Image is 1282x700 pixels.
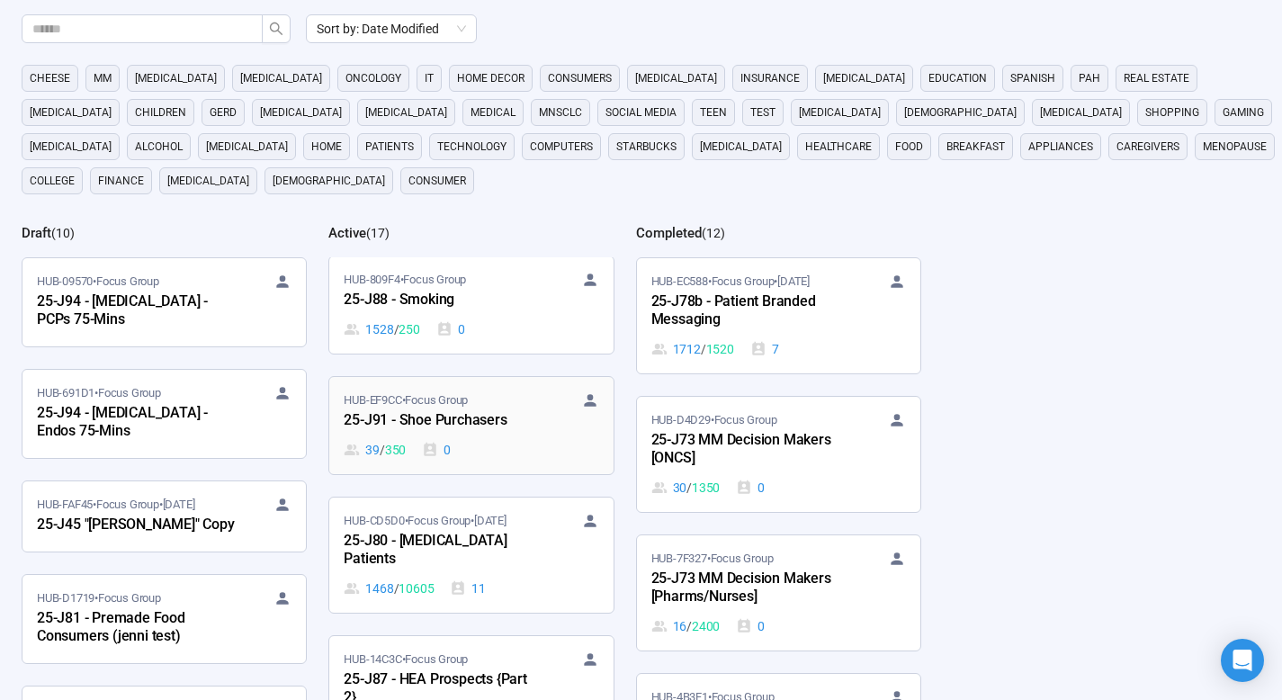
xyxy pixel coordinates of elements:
[329,377,613,474] a: HUB-EF9CC•Focus Group25-J91 - Shoe Purchasers39 / 3500
[22,225,51,241] h2: Draft
[262,14,291,43] button: search
[135,103,186,121] span: children
[366,226,390,240] span: ( 17 )
[530,138,593,156] span: computers
[206,138,288,156] span: [MEDICAL_DATA]
[37,514,235,537] div: 25-J45 "[PERSON_NAME]" Copy
[311,138,342,156] span: home
[98,172,144,190] span: finance
[365,138,414,156] span: Patients
[210,103,237,121] span: GERD
[651,291,849,332] div: 25-J78b - Patient Branded Messaging
[700,138,782,156] span: [MEDICAL_DATA]
[344,289,542,312] div: 25-J88 - Smoking
[344,440,406,460] div: 39
[740,69,800,87] span: Insurance
[651,339,734,359] div: 1712
[37,589,161,607] span: HUB-D1719 • Focus Group
[167,172,249,190] span: [MEDICAL_DATA]
[365,103,447,121] span: [MEDICAL_DATA]
[946,138,1005,156] span: breakfast
[94,69,112,87] span: MM
[37,402,235,444] div: 25-J94 - [MEDICAL_DATA] - Endos 75-Mins
[651,616,721,636] div: 16
[750,103,775,121] span: Test
[344,579,434,598] div: 1468
[823,69,905,87] span: [MEDICAL_DATA]
[799,103,881,121] span: [MEDICAL_DATA]
[22,258,306,346] a: HUB-09570•Focus Group25-J94 - [MEDICAL_DATA] - PCPs 75-Mins
[450,579,486,598] div: 11
[260,103,342,121] span: [MEDICAL_DATA]
[422,440,451,460] div: 0
[1145,103,1199,121] span: shopping
[399,319,419,339] span: 250
[651,273,810,291] span: HUB-EC588 • Focus Group •
[616,138,677,156] span: starbucks
[651,411,777,429] span: HUB-D4D29 • Focus Group
[1124,69,1189,87] span: real estate
[1010,69,1055,87] span: Spanish
[706,339,734,359] span: 1520
[344,391,468,409] span: HUB-EF9CC • Focus Group
[37,291,235,332] div: 25-J94 - [MEDICAL_DATA] - PCPs 75-Mins
[37,384,161,402] span: HUB-691D1 • Focus Group
[163,498,195,511] time: [DATE]
[22,575,306,663] a: HUB-D1719•Focus Group25-J81 - Premade Food Consumers (jenni test)
[269,22,283,36] span: search
[328,225,366,241] h2: Active
[1028,138,1093,156] span: appliances
[474,514,507,527] time: [DATE]
[273,172,385,190] span: [DEMOGRAPHIC_DATA]
[37,607,235,649] div: 25-J81 - Premade Food Consumers (jenni test)
[701,339,706,359] span: /
[37,273,159,291] span: HUB-09570 • Focus Group
[329,256,613,354] a: HUB-809F4•Focus Group25-J88 - Smoking1528 / 2500
[635,69,717,87] span: [MEDICAL_DATA]
[692,616,720,636] span: 2400
[135,69,217,87] span: [MEDICAL_DATA]
[736,478,765,498] div: 0
[344,409,542,433] div: 25-J91 - Shoe Purchasers
[394,579,399,598] span: /
[240,69,322,87] span: [MEDICAL_DATA]
[135,138,183,156] span: alcohol
[22,370,306,458] a: HUB-691D1•Focus Group25-J94 - [MEDICAL_DATA] - Endos 75-Mins
[651,550,774,568] span: HUB-7F327 • Focus Group
[777,274,810,288] time: [DATE]
[394,319,399,339] span: /
[1223,103,1264,121] span: gaming
[651,478,721,498] div: 30
[344,530,542,571] div: 25-J80 - [MEDICAL_DATA] Patients
[30,69,70,87] span: cheese
[636,225,702,241] h2: Completed
[1221,639,1264,682] div: Open Intercom Messenger
[408,172,466,190] span: consumer
[317,15,466,42] span: Sort by: Date Modified
[637,397,920,512] a: HUB-D4D29•Focus Group25-J73 MM Decision Makers [ONCS]30 / 13500
[437,138,507,156] span: technology
[380,440,385,460] span: /
[686,478,692,498] span: /
[51,226,75,240] span: ( 10 )
[548,69,612,87] span: consumers
[1079,69,1100,87] span: PAH
[471,103,515,121] span: medical
[37,496,194,514] span: HUB-FAF45 • Focus Group •
[651,568,849,609] div: 25-J73 MM Decision Makers [Pharms/Nurses]
[805,138,872,156] span: healthcare
[30,138,112,156] span: [MEDICAL_DATA]
[895,138,923,156] span: Food
[702,226,725,240] span: ( 12 )
[425,69,434,87] span: it
[1116,138,1179,156] span: caregivers
[928,69,987,87] span: education
[904,103,1017,121] span: [DEMOGRAPHIC_DATA]
[436,319,465,339] div: 0
[344,319,419,339] div: 1528
[30,172,75,190] span: college
[651,429,849,471] div: 25-J73 MM Decision Makers [ONCS]
[637,535,920,651] a: HUB-7F327•Focus Group25-J73 MM Decision Makers [Pharms/Nurses]16 / 24000
[22,481,306,552] a: HUB-FAF45•Focus Group•[DATE]25-J45 "[PERSON_NAME]" Copy
[385,440,406,460] span: 350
